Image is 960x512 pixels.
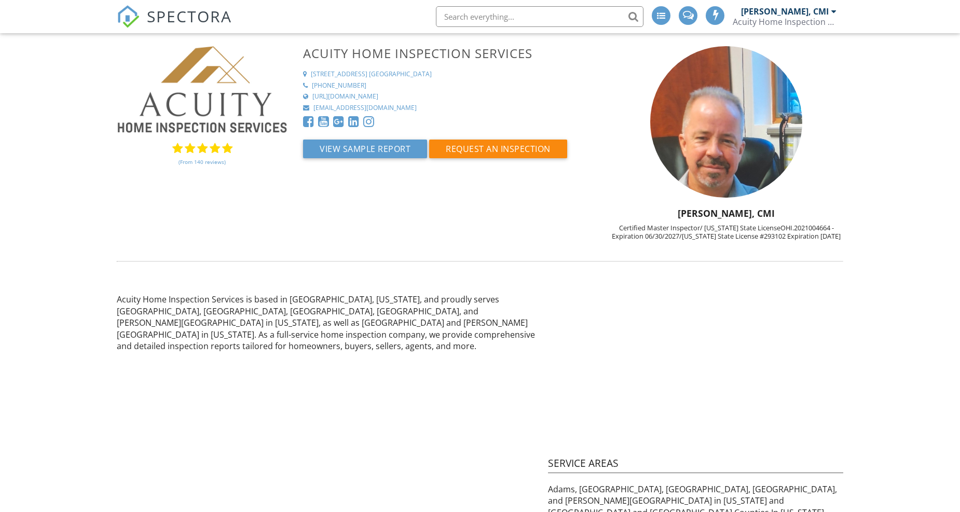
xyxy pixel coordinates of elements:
a: View Sample Report [303,146,429,158]
img: f1_%282%29.jpg [117,46,287,137]
p: Acuity Home Inspection Services is based in [GEOGRAPHIC_DATA], [US_STATE], and proudly serves [GE... [117,294,536,352]
div: Acuity Home Inspection Services [733,17,836,27]
a: SPECTORA [117,14,232,36]
h3: Acuity Home Inspection Services [303,46,597,60]
button: View Sample Report [303,140,427,158]
div: [PERSON_NAME], CMI [741,6,829,17]
a: [STREET_ADDRESS] [GEOGRAPHIC_DATA] [303,70,597,79]
div: [URL][DOMAIN_NAME] [312,92,378,101]
a: (From 140 reviews) [179,153,226,171]
div: [GEOGRAPHIC_DATA] [369,70,432,79]
img: The Best Home Inspection Software - Spectora [117,5,140,28]
div: [EMAIL_ADDRESS][DOMAIN_NAME] [313,104,417,113]
h5: [PERSON_NAME], CMI [603,208,849,218]
div: [PHONE_NUMBER] [312,81,366,90]
span: SPECTORA [147,5,232,27]
a: [EMAIL_ADDRESS][DOMAIN_NAME] [303,104,597,113]
div: [STREET_ADDRESS] [311,70,367,79]
img: img_1592.jpg [650,46,802,198]
div: Certified Master Inspector/ [US_STATE] State LicenseOHI.2021004664 -Expiration 06/30/2027/[US_STA... [603,224,849,240]
button: Request An Inspection [429,140,567,158]
a: [PHONE_NUMBER] [303,81,597,90]
a: [URL][DOMAIN_NAME] [303,92,597,101]
input: Search everything... [436,6,643,27]
a: Request An Inspection [429,146,567,158]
